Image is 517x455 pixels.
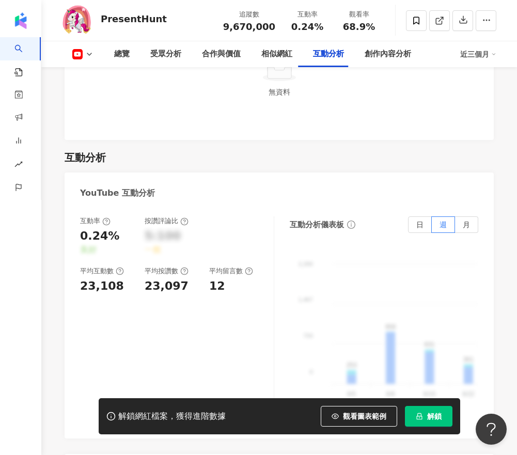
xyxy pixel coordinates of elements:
[145,278,189,294] div: 23,097
[343,412,386,420] span: 觀看圖表範例
[261,48,292,60] div: 相似網紅
[269,88,290,96] span: 無資料
[343,22,375,32] span: 68.9%
[80,228,119,244] div: 0.24%
[291,22,323,32] span: 0.24%
[290,219,344,230] div: 互動分析儀表板
[150,48,181,60] div: 受眾分析
[321,406,397,427] button: 觀看圖表範例
[209,266,253,276] div: 平均留言數
[405,406,452,427] button: 解鎖
[463,221,470,229] span: 月
[223,21,275,32] span: 9,670,000
[460,46,496,62] div: 近三個月
[12,12,29,29] img: logo icon
[145,216,189,226] div: 按讚評論比
[339,9,379,20] div: 觀看率
[65,150,106,165] div: 互動分析
[80,187,155,199] div: YouTube 互動分析
[118,411,226,422] div: 解鎖網紅檔案，獲得進階數據
[416,413,423,420] span: lock
[80,216,111,226] div: 互動率
[313,48,344,60] div: 互動分析
[346,219,357,230] span: info-circle
[101,12,167,25] div: PresentHunt
[427,412,442,420] span: 解鎖
[62,5,93,36] img: KOL Avatar
[209,278,225,294] div: 12
[80,278,124,294] div: 23,108
[288,9,327,20] div: 互動率
[223,9,275,20] div: 追蹤數
[202,48,241,60] div: 合作與價值
[416,221,424,229] span: 日
[440,221,447,229] span: 週
[145,266,189,276] div: 平均按讚數
[14,37,35,77] a: search
[80,266,124,276] div: 平均互動數
[14,154,23,177] span: rise
[114,48,130,60] div: 總覽
[365,48,411,60] div: 創作內容分析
